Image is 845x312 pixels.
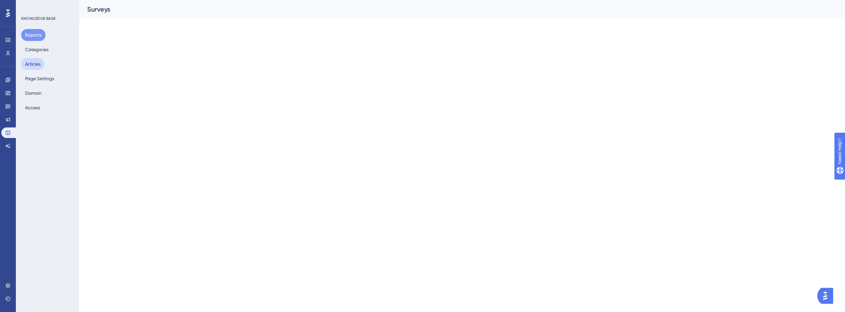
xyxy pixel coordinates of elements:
[817,286,837,306] iframe: UserGuiding AI Assistant Launcher
[87,5,821,14] div: Surveys
[21,87,46,99] button: Domain
[21,44,52,55] button: Categories
[16,2,41,10] span: Need Help?
[21,29,46,41] button: Reports
[21,73,58,85] button: Page Settings
[21,58,45,70] button: Articles
[21,16,55,21] div: KNOWLEDGE BASE
[21,102,44,114] button: Access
